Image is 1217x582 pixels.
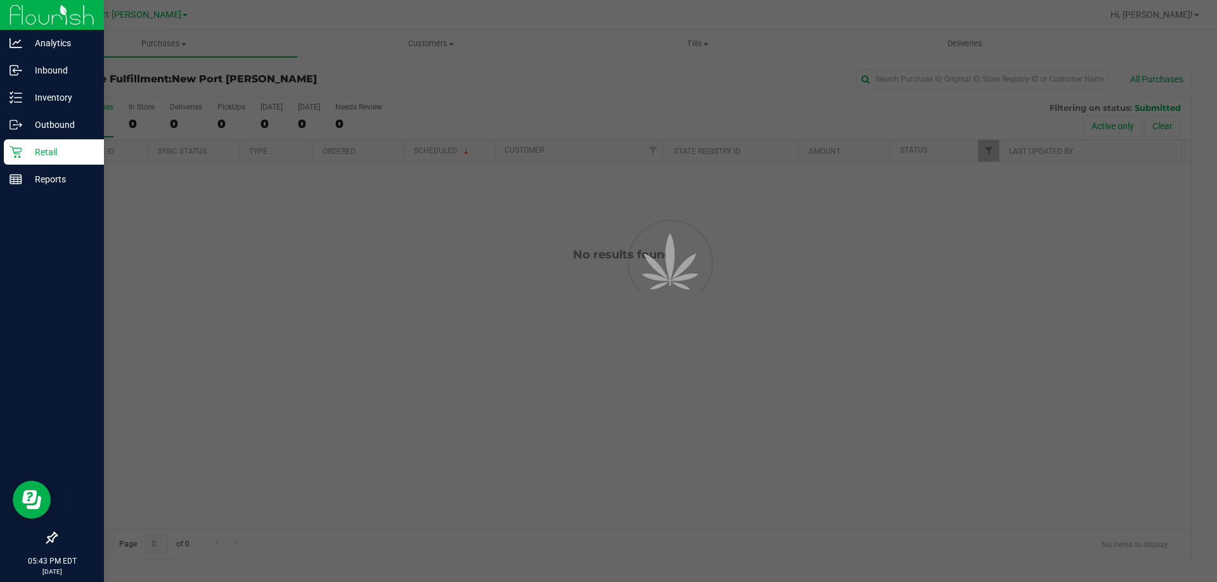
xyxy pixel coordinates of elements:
[10,173,22,186] inline-svg: Reports
[10,146,22,158] inline-svg: Retail
[10,91,22,104] inline-svg: Inventory
[6,567,98,576] p: [DATE]
[22,144,98,160] p: Retail
[10,37,22,49] inline-svg: Analytics
[10,64,22,77] inline-svg: Inbound
[22,63,98,78] p: Inbound
[13,481,51,519] iframe: Resource center
[22,117,98,132] p: Outbound
[22,35,98,51] p: Analytics
[10,118,22,131] inline-svg: Outbound
[6,555,98,567] p: 05:43 PM EDT
[22,172,98,187] p: Reports
[22,90,98,105] p: Inventory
